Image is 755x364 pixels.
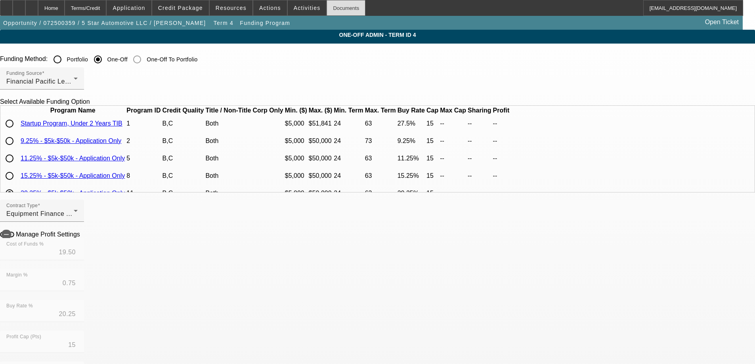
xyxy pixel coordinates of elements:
[6,32,749,38] span: One-Off Admin - Term ID 4
[240,20,290,26] span: Funding Program
[6,242,44,247] mat-label: Cost of Funds %
[6,71,42,76] mat-label: Funding Source
[21,155,125,162] a: 11.25% - $5k-$50k - Application Only
[702,15,742,29] a: Open Ticket
[285,150,308,167] td: $5,000
[107,0,151,15] button: Application
[365,115,396,132] td: 63
[308,150,333,167] td: $50,000
[397,168,425,184] td: 15.25%
[333,107,363,114] th: Min. Term
[210,0,252,15] button: Resources
[6,210,99,217] span: Equipment Finance Agreement
[440,115,466,132] td: --
[493,133,510,149] td: --
[493,107,510,114] th: Profit
[467,168,492,184] td: --
[365,168,396,184] td: 63
[205,185,251,202] td: Both
[333,168,363,184] td: 24
[285,115,308,132] td: $5,000
[205,107,251,114] th: Title / Non-Title
[238,16,292,30] button: Funding Program
[365,133,396,149] td: 73
[21,190,125,196] a: 20.25% - $5k-$50k - Application Only
[285,168,308,184] td: $5,000
[440,185,466,202] td: --
[252,107,283,114] th: Corp Only
[162,150,205,167] td: B,C
[333,150,363,167] td: 24
[152,0,209,15] button: Credit Package
[285,185,308,202] td: $5,000
[440,168,466,184] td: --
[426,185,439,202] td: 15
[333,185,363,202] td: 24
[426,168,439,184] td: 15
[205,168,251,184] td: Both
[65,55,88,63] label: Portfolio
[6,334,41,339] mat-label: Profit Cap (Pts)
[20,107,125,114] th: Program Name
[440,107,466,114] th: Max Cap
[365,107,396,114] th: Max. Term
[397,107,425,114] th: Buy Rate
[6,203,38,208] mat-label: Contract Type
[440,150,466,167] td: --
[308,133,333,149] td: $50,000
[397,150,425,167] td: 11.25%
[14,231,80,238] label: Manage Profit Settings
[253,0,287,15] button: Actions
[205,115,251,132] td: Both
[308,168,333,184] td: $50,000
[285,107,308,114] th: Min. ($)
[493,115,510,132] td: --
[467,185,492,202] td: --
[426,133,439,149] td: 15
[6,273,28,278] mat-label: Margin %
[211,16,236,30] button: Term 4
[259,5,281,11] span: Actions
[397,133,425,149] td: 9.25%
[126,168,161,184] td: 8
[21,172,125,179] a: 15.25% - $5k-$50k - Application Only
[308,115,333,132] td: $51,841
[426,107,439,114] th: Cap
[294,5,321,11] span: Activities
[6,78,96,85] span: Financial Pacific Leasing, Inc.
[205,133,251,149] td: Both
[3,20,206,26] span: Opportunity / 072500359 / 5 Star Automotive LLC / [PERSON_NAME]
[426,150,439,167] td: 15
[6,303,33,309] mat-label: Buy Rate %
[216,5,247,11] span: Resources
[333,133,363,149] td: 24
[126,133,161,149] td: 2
[21,137,121,144] a: 9.25% - $5k-$50k - Application Only
[205,150,251,167] td: Both
[397,185,425,202] td: 20.25%
[214,20,233,26] span: Term 4
[467,107,492,114] th: Sharing
[126,150,161,167] td: 5
[126,185,161,202] td: 11
[467,115,492,132] td: --
[397,115,425,132] td: 27.5%
[467,150,492,167] td: --
[126,115,161,132] td: 1
[162,185,205,202] td: B,C
[162,107,205,114] th: Credit Quality
[308,107,333,114] th: Max. ($)
[113,5,145,11] span: Application
[467,133,492,149] td: --
[308,185,333,202] td: $50,000
[288,0,327,15] button: Activities
[365,185,396,202] td: 63
[493,168,510,184] td: --
[162,168,205,184] td: B,C
[493,185,510,202] td: --
[162,133,205,149] td: B,C
[126,107,161,114] th: Program ID
[333,115,363,132] td: 24
[285,133,308,149] td: $5,000
[365,150,396,167] td: 63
